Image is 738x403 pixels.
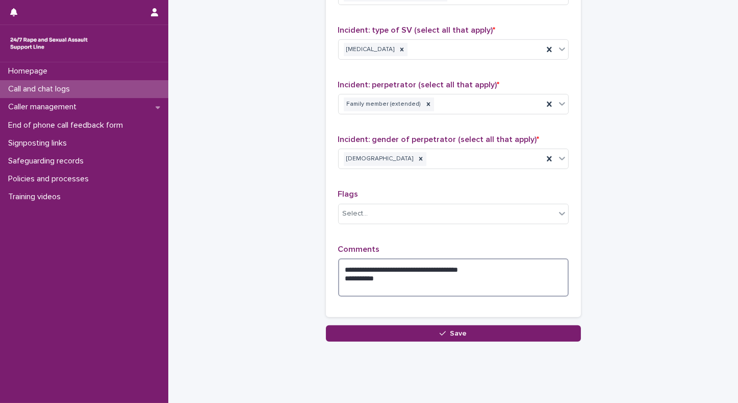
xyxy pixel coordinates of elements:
[4,66,56,76] p: Homepage
[338,190,359,198] span: Flags
[326,325,581,342] button: Save
[4,138,75,148] p: Signposting links
[338,245,380,253] span: Comments
[4,192,69,202] p: Training videos
[344,43,396,57] div: [MEDICAL_DATA]
[344,152,415,166] div: [DEMOGRAPHIC_DATA]
[4,84,78,94] p: Call and chat logs
[338,135,540,144] span: Incident: gender of perpetrator (select all that apply)
[4,102,85,112] p: Caller management
[8,33,90,54] img: rhQMoQhaT3yELyF149Cw
[338,26,496,34] span: Incident: type of SV (select all that apply)
[4,174,97,184] p: Policies and processes
[338,81,500,89] span: Incident: perpetrator (select all that apply)
[4,156,92,166] p: Safeguarding records
[4,121,131,130] p: End of phone call feedback form
[450,330,467,337] span: Save
[344,98,423,111] div: Family member (extended)
[343,208,368,219] div: Select...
